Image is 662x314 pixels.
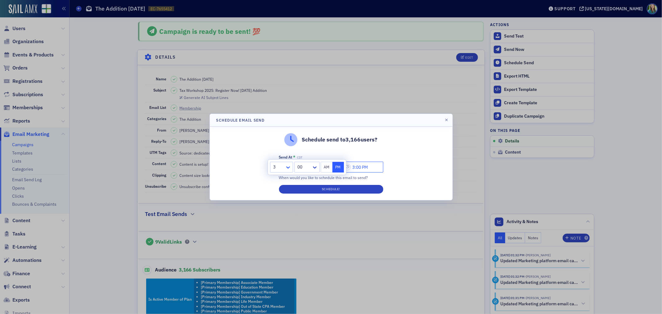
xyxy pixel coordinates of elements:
button: PM [332,162,344,173]
div: When would you like to schedule this email to send? [279,175,383,180]
p: Schedule send to 3,166 users? [302,136,378,144]
span: CDT [297,156,303,159]
div: Send At [279,155,293,159]
h4: Schedule Email Send [216,117,265,123]
button: Schedule! [279,185,383,194]
input: 00:00 AM [343,162,383,173]
button: AM [321,162,332,173]
abbr: This field is required [293,155,295,159]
